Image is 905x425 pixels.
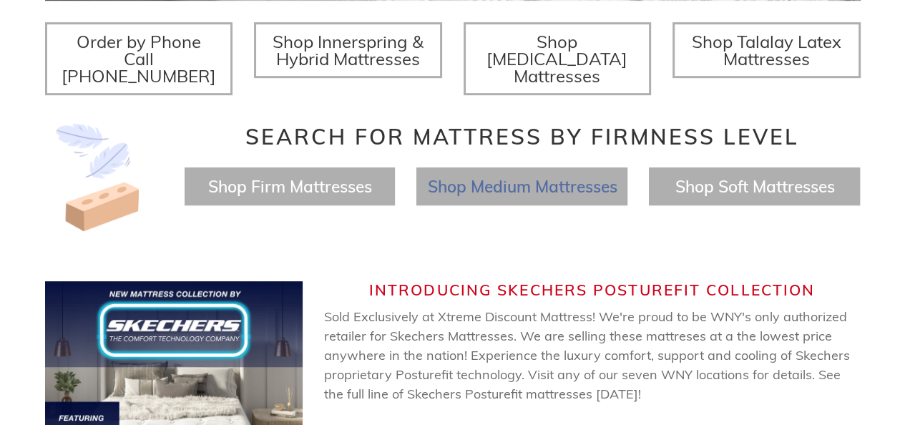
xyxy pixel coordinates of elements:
[675,176,834,197] a: Shop Soft Mattresses
[254,22,442,78] a: Shop Innerspring & Hybrid Mattresses
[692,31,841,69] span: Shop Talalay Latex Mattresses
[486,31,627,87] span: Shop [MEDICAL_DATA] Mattresses
[273,31,424,69] span: Shop Innerspring & Hybrid Mattresses
[45,124,152,231] img: Image-of-brick- and-feather-representing-firm-and-soft-feel
[245,123,799,150] span: Search for Mattress by Firmness Level
[62,31,216,87] span: Order by Phone Call [PHONE_NUMBER]
[369,280,815,299] span: Introducing Skechers Posturefit Collection
[427,176,617,197] a: Shop Medium Mattresses
[207,176,371,197] a: Shop Firm Mattresses
[672,22,861,78] a: Shop Talalay Latex Mattresses
[45,22,233,95] a: Order by Phone Call [PHONE_NUMBER]
[464,22,652,95] a: Shop [MEDICAL_DATA] Mattresses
